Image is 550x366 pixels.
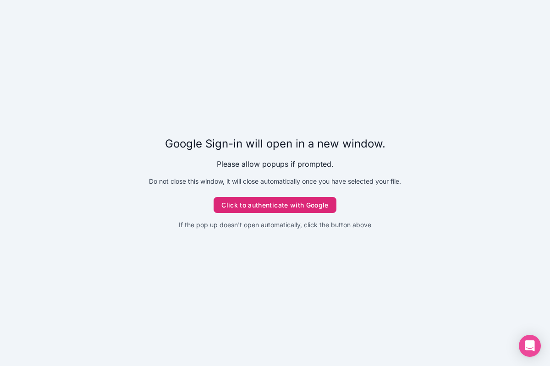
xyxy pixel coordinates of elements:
p: If the pop up doesn't open automatically, click the button above [179,220,371,229]
p: Please allow popups if prompted. [217,158,334,169]
p: Google Sign-in will open in a new window. [165,137,385,151]
button: Click to authenticate with Google [214,197,336,213]
p: Do not close this window, it will close automatically once you have selected your file. [149,177,401,186]
div: Open Intercom Messenger [519,335,541,357]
